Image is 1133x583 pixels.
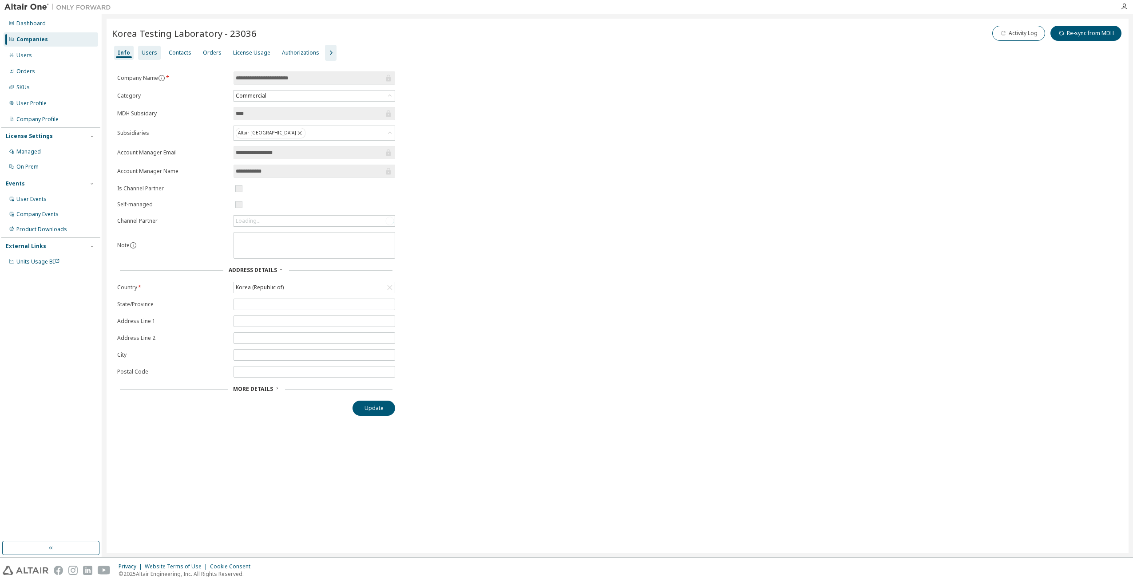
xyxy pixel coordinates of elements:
[169,49,191,56] div: Contacts
[117,241,130,249] label: Note
[145,563,210,570] div: Website Terms of Use
[210,563,256,570] div: Cookie Consent
[16,100,47,107] div: User Profile
[234,282,395,293] div: Korea (Republic of)
[98,566,111,575] img: youtube.svg
[353,401,395,416] button: Update
[16,68,35,75] div: Orders
[203,49,222,56] div: Orders
[117,185,228,192] label: Is Channel Partner
[234,126,395,140] div: Altair [GEOGRAPHIC_DATA]
[117,110,228,117] label: MDH Subsidary
[233,385,273,393] span: More Details
[16,36,48,43] div: Companies
[992,26,1045,41] button: Activity Log
[6,133,53,140] div: License Settings
[6,180,25,187] div: Events
[119,570,256,578] p: © 2025 Altair Engineering, Inc. All Rights Reserved.
[282,49,319,56] div: Authorizations
[4,3,115,12] img: Altair One
[130,242,137,249] button: information
[6,243,46,250] div: External Links
[117,201,228,208] label: Self-managed
[117,92,228,99] label: Category
[117,351,228,358] label: City
[117,75,228,82] label: Company Name
[83,566,92,575] img: linkedin.svg
[233,49,270,56] div: License Usage
[117,368,228,375] label: Postal Code
[1050,26,1121,41] button: Re-sync from MDH
[16,84,30,91] div: SKUs
[117,301,228,308] label: State/Province
[229,266,277,274] span: Address Details
[16,116,59,123] div: Company Profile
[3,566,48,575] img: altair_logo.svg
[234,91,268,101] div: Commercial
[117,168,228,175] label: Account Manager Name
[117,284,228,291] label: Country
[16,163,39,170] div: On Prem
[118,49,130,56] div: Info
[234,216,395,226] div: Loading...
[236,128,305,138] div: Altair [GEOGRAPHIC_DATA]
[16,196,47,203] div: User Events
[117,217,228,225] label: Channel Partner
[112,27,257,39] span: Korea Testing Laboratory - 23036
[117,335,228,342] label: Address Line 2
[236,217,261,225] div: Loading...
[234,91,395,101] div: Commercial
[16,258,60,265] span: Units Usage BI
[54,566,63,575] img: facebook.svg
[16,226,67,233] div: Product Downloads
[117,149,228,156] label: Account Manager Email
[142,49,157,56] div: Users
[119,563,145,570] div: Privacy
[68,566,78,575] img: instagram.svg
[16,52,32,59] div: Users
[16,20,46,27] div: Dashboard
[117,130,228,137] label: Subsidiaries
[158,75,165,82] button: information
[234,283,285,292] div: Korea (Republic of)
[117,318,228,325] label: Address Line 1
[16,211,59,218] div: Company Events
[16,148,41,155] div: Managed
